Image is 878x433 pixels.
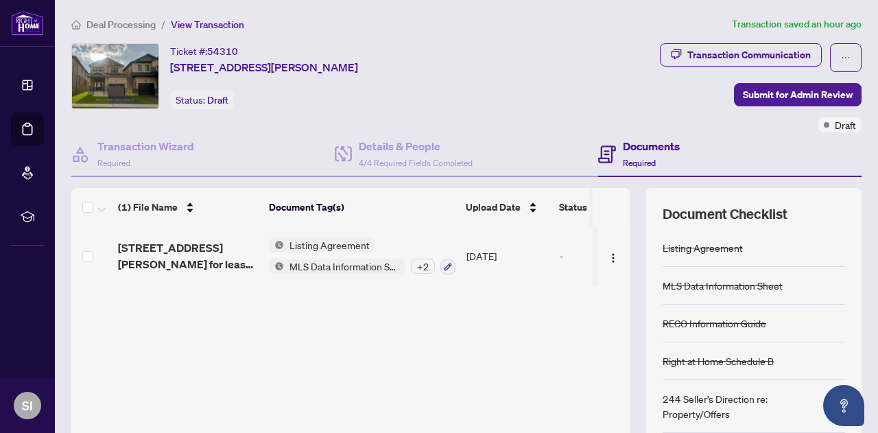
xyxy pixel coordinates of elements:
button: Transaction Communication [660,43,822,67]
th: (1) File Name [112,188,263,226]
span: [STREET_ADDRESS][PERSON_NAME] for lease - 2025 - [GEOGRAPHIC_DATA] 272 - Listing docs.pdf [118,239,258,272]
span: View Transaction [171,19,244,31]
div: Right at Home Schedule B [663,353,774,368]
span: home [71,20,81,30]
span: Status [559,200,587,215]
div: MLS Data Information Sheet [663,278,783,293]
div: RECO Information Guide [663,316,766,331]
img: IMG-X12417669_1.jpg [72,44,158,108]
img: Logo [608,253,619,264]
div: 244 Seller’s Direction re: Property/Offers [663,391,812,421]
span: [STREET_ADDRESS][PERSON_NAME] [170,59,358,75]
div: Ticket #: [170,43,238,59]
span: Listing Agreement [284,237,375,253]
img: logo [11,10,44,36]
th: Document Tag(s) [263,188,460,226]
div: + 2 [411,259,435,274]
button: Open asap [823,385,864,426]
span: Required [97,158,130,168]
button: Logo [602,245,624,267]
span: Required [623,158,656,168]
span: Deal Processing [86,19,156,31]
img: Status Icon [269,237,284,253]
div: Transaction Communication [687,44,811,66]
span: ellipsis [841,53,851,62]
span: MLS Data Information Sheet [284,259,405,274]
th: Upload Date [460,188,554,226]
span: Document Checklist [663,204,787,224]
div: - [560,248,665,264]
h4: Details & People [359,138,473,154]
td: [DATE] [461,226,554,285]
button: Status IconListing AgreementStatus IconMLS Data Information Sheet+2 [269,237,455,274]
span: Submit for Admin Review [743,84,853,106]
th: Status [554,188,670,226]
button: Submit for Admin Review [734,83,862,106]
img: Status Icon [269,259,284,274]
span: 54310 [207,45,238,58]
div: Listing Agreement [663,240,743,255]
h4: Transaction Wizard [97,138,194,154]
div: Status: [170,91,234,109]
span: SI [22,396,33,415]
article: Transaction saved an hour ago [732,16,862,32]
span: Upload Date [466,200,521,215]
li: / [161,16,165,32]
h4: Documents [623,138,680,154]
span: 4/4 Required Fields Completed [359,158,473,168]
span: Draft [207,94,228,106]
span: (1) File Name [118,200,178,215]
span: Draft [835,117,856,132]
